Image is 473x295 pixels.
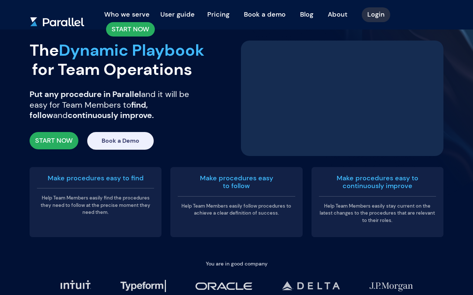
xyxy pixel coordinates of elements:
img: parallel.svg [30,17,84,27]
b: Put any procedure in Parallel [30,89,141,100]
img: intuit.png [61,280,91,289]
p: Help Team Members easily stay current on the latest changes to the procedures that are relevant t... [319,202,436,224]
b: continuously improve. [68,110,154,121]
h4: Make procedures easy to find [37,174,154,183]
a: About [322,6,353,22]
a: Login [362,7,390,22]
span: for Team Operations [32,59,192,80]
button: User guide [157,7,198,22]
h5: and it will be easy for Team Members to and [30,89,203,121]
a: START NOW [30,132,78,149]
h4: Make procedures easy to follow [196,174,277,190]
a: Blog [295,6,319,22]
a: Book a demo [238,6,291,22]
b: find, follow [30,100,148,121]
button: Who we serve [101,7,153,22]
img: oracle.png [195,282,252,290]
h1: The [30,41,222,79]
img: morgan.png [370,282,413,291]
img: delta.png [282,281,340,290]
h5: You are in good company [30,261,443,266]
img: typeform.png [120,280,166,292]
h4: Make procedures easy to continuously improve [327,174,427,190]
a: Pricing [202,6,235,22]
p: Help Team Members easily follow procedures to achieve a clear definition of success. [178,202,295,217]
a: Book a Demo [87,132,154,150]
iframe: YouTube video player [243,42,442,154]
p: Help Team Members easily find the procedures they need to follow at the precise moment they need ... [37,194,154,216]
a: START NOW [106,22,155,37]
